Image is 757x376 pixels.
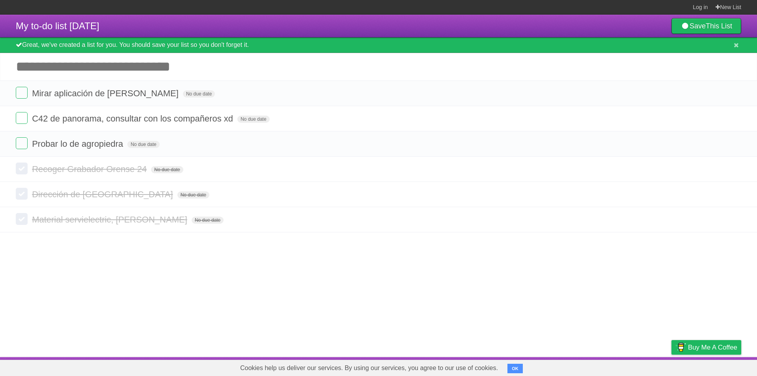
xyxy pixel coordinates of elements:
span: My to-do list [DATE] [16,21,99,31]
span: Material servielectric, [PERSON_NAME] [32,215,189,224]
a: About [567,359,583,374]
b: This List [706,22,732,30]
label: Done [16,137,28,149]
span: No due date [127,141,159,148]
span: No due date [237,116,269,123]
a: Buy me a coffee [671,340,741,355]
span: No due date [151,166,183,173]
img: Buy me a coffee [675,340,686,354]
span: No due date [192,217,224,224]
span: C42 de panorama, consultar con los compañeros xd [32,114,235,123]
label: Done [16,163,28,174]
a: Suggest a feature [692,359,741,374]
button: OK [507,364,523,373]
span: Recoger Grabador Orense 24 [32,164,149,174]
label: Done [16,112,28,124]
a: SaveThis List [671,18,741,34]
span: Cookies help us deliver our services. By using our services, you agree to our use of cookies. [232,360,506,376]
span: No due date [183,90,215,97]
label: Done [16,87,28,99]
span: Dirección de [GEOGRAPHIC_DATA] [32,189,175,199]
span: No due date [177,191,209,198]
a: Terms [634,359,652,374]
span: Buy me a coffee [688,340,737,354]
label: Done [16,188,28,200]
a: Privacy [661,359,682,374]
span: Probar lo de agropiedra [32,139,125,149]
label: Done [16,213,28,225]
span: Mirar aplicación de [PERSON_NAME] [32,88,181,98]
a: Developers [593,359,625,374]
